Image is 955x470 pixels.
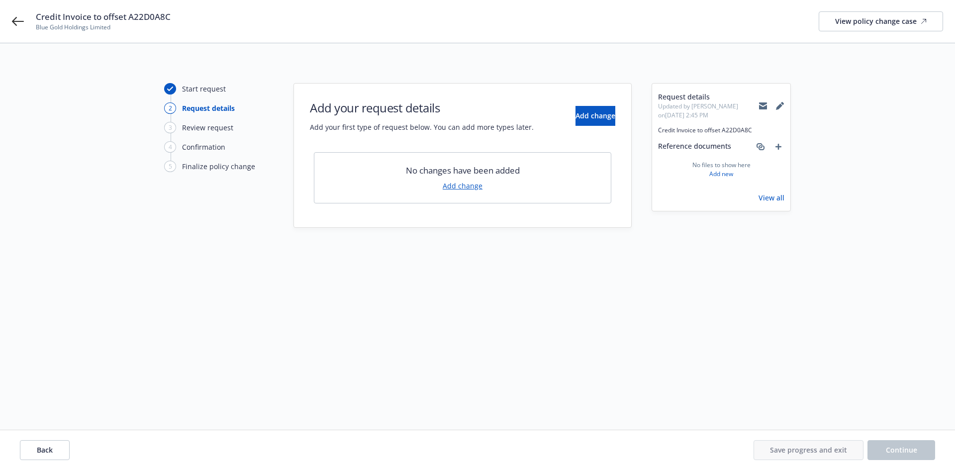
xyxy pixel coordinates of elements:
div: View policy change case [835,12,927,31]
button: Continue [867,440,935,460]
div: Review request [182,122,233,133]
span: Reference documents [658,141,731,153]
span: Add your first type of request below. You can add more types later. [310,122,534,132]
button: Add change [575,106,615,126]
div: 4 [164,141,176,153]
span: Save progress and exit [770,445,847,455]
a: add [772,141,784,153]
div: Finalize policy change [182,161,255,172]
span: Request details [658,92,759,102]
span: Credit Invoice to offset A22D0A8C [36,11,171,23]
a: Add new [709,170,733,179]
div: Start request [182,84,226,94]
div: Confirmation [182,142,225,152]
span: Blue Gold Holdings Limited [36,23,171,32]
a: associate [755,141,766,153]
a: Add change [443,181,482,191]
a: View policy change case [819,11,943,31]
span: No files to show here [692,161,751,170]
span: Add change [575,111,615,120]
span: Continue [886,445,917,455]
div: Request details [182,103,235,113]
span: Updated by [PERSON_NAME] on [DATE] 2:45 PM [658,102,759,120]
button: Back [20,440,70,460]
h1: Add your request details [310,99,534,116]
div: 5 [164,161,176,172]
button: Save progress and exit [754,440,863,460]
div: 2 [164,102,176,114]
div: 3 [164,122,176,133]
span: No changes have been added [406,165,520,177]
span: Back [37,445,53,455]
a: View all [759,192,784,203]
span: Credit Invoice to offset A22D0A8C [658,126,784,135]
